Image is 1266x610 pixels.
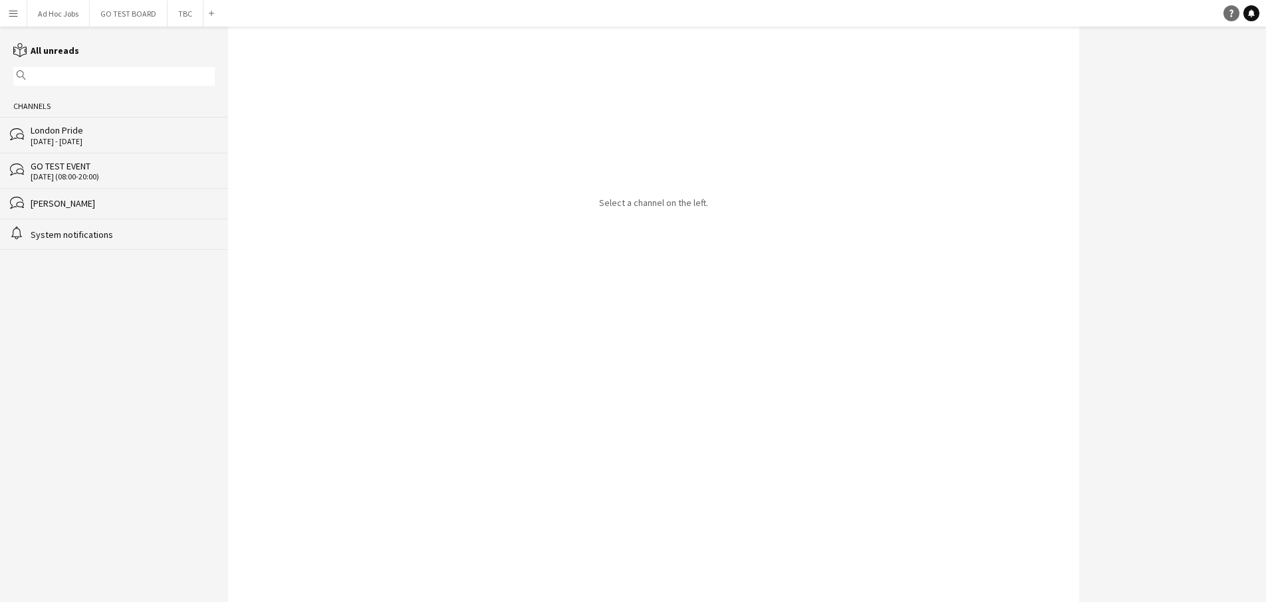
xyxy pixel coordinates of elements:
[31,124,215,136] div: London Pride
[31,229,215,241] div: System notifications
[31,137,215,146] div: [DATE] - [DATE]
[13,45,79,56] a: All unreads
[168,1,203,27] button: TBC
[31,172,215,181] div: [DATE] (08:00-20:00)
[90,1,168,27] button: GO TEST BOARD
[599,197,708,209] p: Select a channel on the left.
[27,1,90,27] button: Ad Hoc Jobs
[31,160,215,172] div: GO TEST EVENT
[31,197,215,209] div: [PERSON_NAME]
